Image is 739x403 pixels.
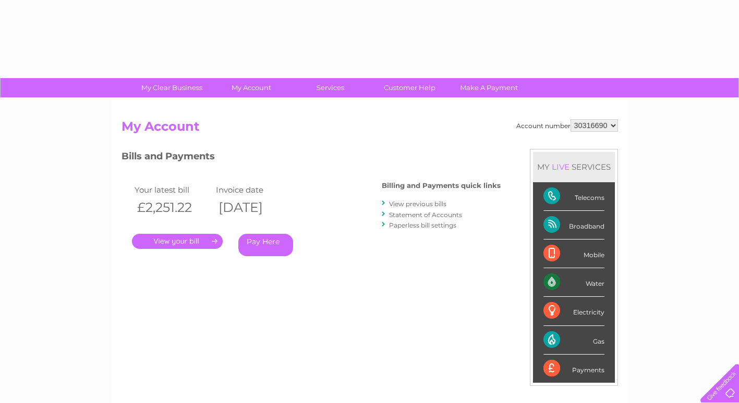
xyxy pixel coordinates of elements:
h4: Billing and Payments quick links [382,182,501,190]
div: Electricity [543,297,604,325]
div: Mobile [543,240,604,268]
a: View previous bills [389,200,446,208]
a: Pay Here [238,234,293,256]
a: Make A Payment [446,78,532,97]
div: Gas [543,326,604,355]
th: [DATE] [213,197,295,218]
a: My Account [208,78,294,97]
div: Telecoms [543,182,604,211]
div: Water [543,268,604,297]
a: Customer Help [367,78,453,97]
a: Paperless bill settings [389,221,456,229]
h3: Bills and Payments [122,149,501,167]
td: Invoice date [213,183,295,197]
a: . [132,234,223,249]
a: My Clear Business [129,78,215,97]
a: Services [287,78,373,97]
div: LIVE [550,162,572,172]
div: Broadband [543,211,604,240]
th: £2,251.22 [132,197,213,218]
div: Payments [543,355,604,383]
h2: My Account [122,119,618,139]
div: Account number [516,119,618,132]
div: MY SERVICES [533,152,615,182]
td: Your latest bill [132,183,213,197]
a: Statement of Accounts [389,211,462,219]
